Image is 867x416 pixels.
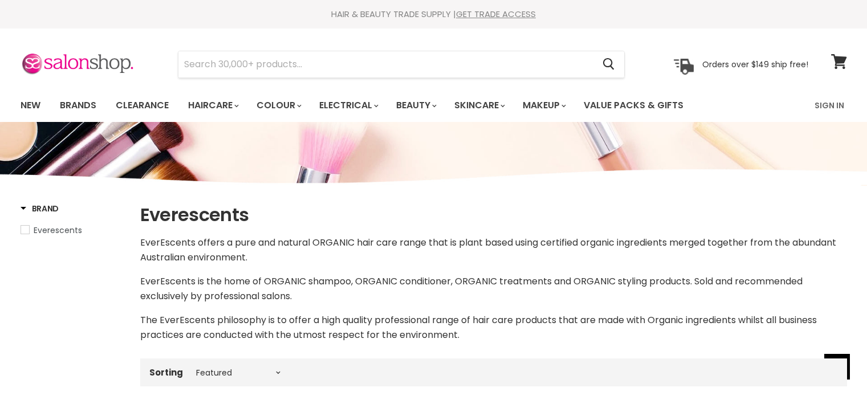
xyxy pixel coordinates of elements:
a: New [12,93,49,117]
a: Haircare [180,93,246,117]
a: Beauty [388,93,443,117]
a: Electrical [311,93,385,117]
a: Sign In [808,93,851,117]
a: Colour [248,93,308,117]
ul: Main menu [12,89,750,122]
label: Sorting [149,368,183,377]
a: Clearance [107,93,177,117]
p: Orders over $149 ship free! [702,59,808,69]
nav: Main [6,89,861,122]
a: Brands [51,93,105,117]
h3: Brand [21,203,59,214]
div: HAIR & BEAUTY TRADE SUPPLY | [6,9,861,20]
p: EverEscents is the home of ORGANIC shampoo, ORGANIC conditioner, ORGANIC treatments and ORGANIC s... [140,274,847,304]
input: Search [178,51,594,78]
a: Makeup [514,93,573,117]
form: Product [178,51,625,78]
p: EverEscents offers a pure and natural ORGANIC hair care range that is plant based using certified... [140,235,847,265]
h1: Everescents [140,203,847,227]
a: Value Packs & Gifts [575,93,692,117]
a: Everescents [21,224,126,236]
p: The EverEscents philosophy is to offer a high quality professional range of hair care products th... [140,313,847,342]
a: Skincare [446,93,512,117]
button: Search [594,51,624,78]
span: Everescents [34,225,82,236]
a: GET TRADE ACCESS [456,8,536,20]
